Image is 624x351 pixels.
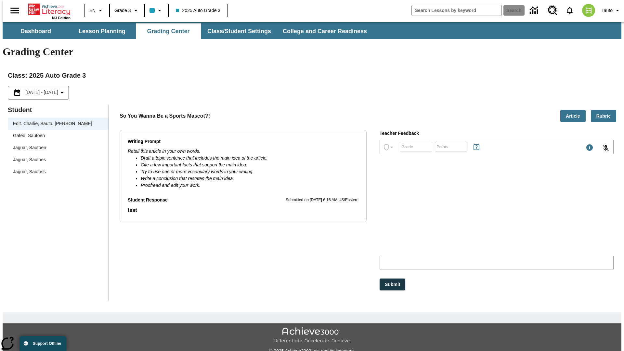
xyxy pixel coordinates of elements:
li: Write a conclusion that restates the main idea. [141,175,358,182]
span: EN [89,7,96,14]
button: Rules for Earning Points and Achievements, Will open in new tab [470,141,483,154]
button: Support Offline [19,336,66,351]
span: 2025 Auto Grade 3 [176,7,221,14]
button: Submit [380,279,405,291]
a: Data Center [526,2,544,19]
li: Try to use one or more vocabulary words in your writing. [141,168,358,175]
p: Writing Prompt [128,138,358,145]
h2: Class : 2025 Auto Grade 3 [8,70,616,81]
h1: Grading Center [3,46,621,58]
p: Teacher Feedback [380,130,614,137]
div: Jaguar, Sautoss [8,166,109,178]
div: Jaguar, Sautoen [8,142,109,154]
span: Support Offline [33,341,61,346]
span: [DATE] - [DATE] [25,89,58,96]
div: Points: Must be equal to or less than 25. [435,142,467,151]
p: Student [8,105,109,115]
span: Grade 3 [114,7,131,14]
div: Grade: Letters, numbers, %, + and - are allowed. [400,142,432,151]
div: Gated, Sautoen [8,130,109,142]
span: Jaguar, Sautoes [13,156,103,163]
li: Cite a few important facts that support the main idea. [141,162,358,168]
span: Tauto [602,7,613,14]
div: Jaguar, Sautoes [8,154,109,166]
span: Jaguar, Sautoen [13,144,103,151]
svg: Collapse Date Range Filter [58,89,66,97]
img: Achieve3000 Differentiate Accelerate Achieve [273,327,351,344]
p: test [128,206,358,214]
button: Select a new avatar [578,2,599,19]
li: Draft a topic sentence that includes the main idea of the article. [141,155,358,162]
button: Class/Student Settings [202,23,276,39]
span: Jaguar, Sautoss [13,168,103,175]
input: search field [412,5,501,16]
p: Submitted on [DATE] 6:16 AM US/Eastern [286,197,358,203]
img: avatar image [582,4,595,17]
button: Grade: Grade 3, Select a grade [112,5,142,16]
span: NJ Edition [52,16,71,20]
button: Dashboard [3,23,68,39]
a: Notifications [561,2,578,19]
div: SubNavbar [3,22,621,39]
span: Gated, Sautoen [13,132,103,139]
button: Open side menu [5,1,24,20]
button: Rubric, Will open in new tab [591,110,616,123]
button: College and Career Readiness [278,23,372,39]
div: Home [28,2,71,20]
button: Profile/Settings [599,5,624,16]
button: Article, Will open in new tab [560,110,586,123]
p: Student Response [128,206,358,214]
span: Edit. Charlie, Sauto. [PERSON_NAME] [13,120,103,127]
button: Language: EN, Select a language [86,5,107,16]
p: Retell this article in your own words. [128,148,358,155]
li: Proofread and edit your work. [141,182,358,189]
a: Home [28,3,71,16]
input: Grade: Letters, numbers, %, + and - are allowed. [400,138,432,155]
a: Resource Center, Will open in new tab [544,2,561,19]
button: Lesson Planning [70,23,135,39]
div: Maximum 1000 characters Press Escape to exit toolbar and use left and right arrow keys to access ... [586,144,593,153]
p: So You Wanna Be a Sports Mascot?! [120,112,210,120]
button: Class color is light blue. Change class color [147,5,166,16]
div: SubNavbar [3,23,373,39]
button: Click to activate and allow voice recognition [598,140,614,156]
input: Points: Must be equal to or less than 25. [435,138,467,155]
button: Select the date range menu item [11,89,66,97]
p: Student Response [128,197,168,204]
button: Grading Center [136,23,201,39]
div: Edit. Charlie, Sauto. [PERSON_NAME] [8,118,109,130]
